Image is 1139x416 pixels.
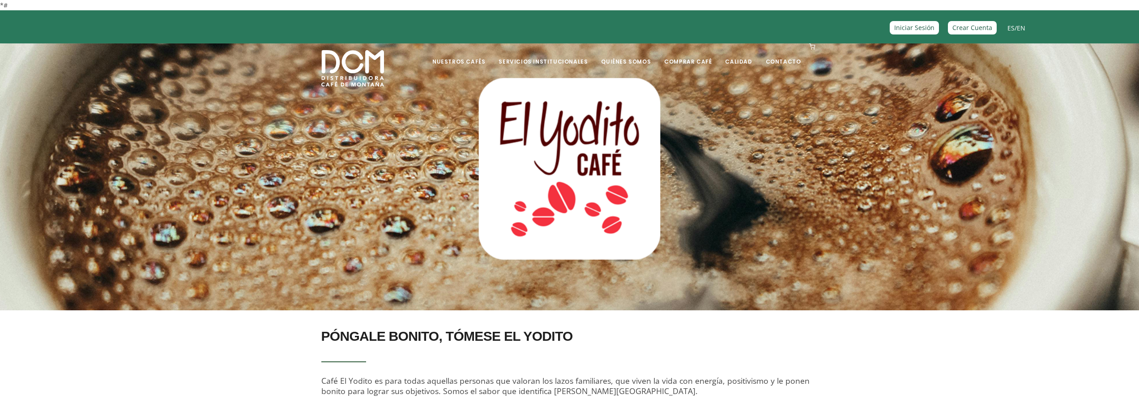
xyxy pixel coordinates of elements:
a: Contacto [760,44,806,65]
a: Servicios Institucionales [493,44,593,65]
a: Quiénes Somos [596,44,656,65]
a: Comprar Café [659,44,717,65]
a: Iniciar Sesión [890,21,939,34]
a: EN [1017,24,1025,32]
a: Calidad [720,44,757,65]
span: / [1007,23,1025,33]
a: Crear Cuenta [948,21,997,34]
a: ES [1007,24,1015,32]
span: Café El Yodito es para todas aquellas personas que valoran los lazos familiares, que viven la vid... [321,375,810,396]
h2: PÓNGALE BONITO, TÓMESE EL YODITO [321,324,818,349]
a: Nuestros Cafés [427,44,491,65]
